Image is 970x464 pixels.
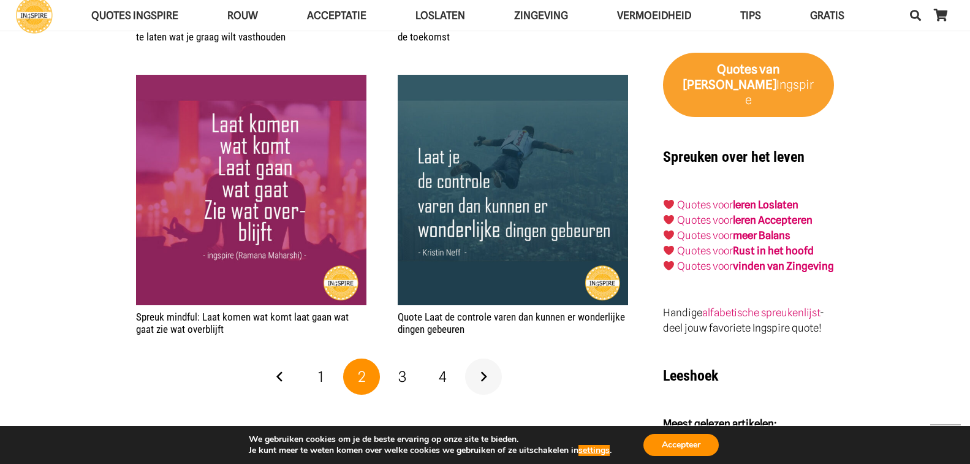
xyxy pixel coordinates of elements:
a: Pagina 3 [384,359,421,395]
strong: Rust in het hoofd [733,245,814,257]
span: 1 [318,368,324,386]
span: GRATIS [810,9,844,21]
strong: Meest gelezen artikelen: [663,417,777,430]
a: Quote Laat de controle varen dan kunnen er wonderlijke dingen gebeuren [398,76,628,88]
a: leren Loslaten [733,199,798,211]
p: Je kunt meer te weten komen over welke cookies we gebruiken of ze uitschakelen in . [249,445,612,456]
img: ❤ [664,245,674,256]
img: ❤ [664,215,674,225]
p: Handige - deel jouw favoriete Ingspire quote! [663,305,834,336]
strong: Quotes [717,62,757,77]
img: ❤ [664,261,674,271]
img: Spreuk: Laat je de controle varen dan kunnen er wonderlijk dingen gebeuren [398,75,628,305]
strong: van [PERSON_NAME] [683,62,780,92]
a: Quote Laat de controle varen dan kunnen er wonderlijke dingen gebeuren [398,311,625,335]
span: ROUW [227,9,258,21]
span: 2 [358,368,366,386]
img: ❤ [664,230,674,240]
a: Quotes van [PERSON_NAME]Ingspire [663,53,834,118]
a: leren Accepteren [733,214,813,226]
strong: Spreuken over het leven [663,148,805,165]
span: Pagina 2 [343,359,380,395]
a: Quotes voorvinden van Zingeving [677,260,834,272]
span: VERMOEIDHEID [617,9,691,21]
a: Quotes voor [677,214,733,226]
a: Quotes voorRust in het hoofd [677,245,814,257]
a: Terug naar top [930,424,961,455]
img: Spreuk mindfulness: Laat komen wat komt laat gaan wat gaat zie wat overblijft - ingspire [136,75,366,305]
span: 3 [398,368,406,386]
a: Quotes voor [677,199,733,211]
a: Spreuk mindful: Laat komen wat komt laat gaan wat gaat zie wat overblijft [136,311,349,335]
strong: Leeshoek [663,367,718,384]
p: We gebruiken cookies om je de beste ervaring op onze site te bieden. [249,434,612,445]
span: TIPS [740,9,761,21]
a: alfabetische spreukenlijst [702,306,820,319]
a: Quotes voormeer Balans [677,229,790,242]
strong: meer Balans [733,229,790,242]
span: QUOTES INGSPIRE [91,9,178,21]
span: Loslaten [415,9,465,21]
span: Zingeving [514,9,568,21]
button: settings [578,445,610,456]
span: 4 [439,368,447,386]
strong: vinden van Zingeving [733,260,834,272]
button: Accepteer [643,434,719,456]
a: Pagina 4 [425,359,461,395]
a: Spreuk mindful: Laat komen wat komt laat gaan wat gaat zie wat overblijft [136,76,366,88]
a: Pagina 1 [303,359,339,395]
img: ❤ [664,199,674,210]
span: Acceptatie [307,9,366,21]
